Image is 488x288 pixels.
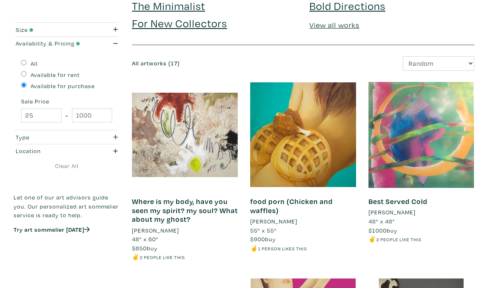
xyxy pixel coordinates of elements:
[14,161,120,170] a: Clear All
[14,23,120,36] button: Size
[250,197,333,215] a: food porn (Chicken and waffles)
[368,226,397,234] span: buy
[132,226,238,235] a: [PERSON_NAME]
[132,16,227,30] a: For New Collectors
[14,37,120,50] button: Availability & Pricing
[14,144,120,158] button: Location
[14,242,120,259] iframe: Customer reviews powered by Trustpilot
[21,98,112,104] small: Sale Price
[258,245,307,252] small: 1 person likes this
[14,226,90,233] a: Try art sommelier [DATE]
[250,226,277,234] span: 55" x 55"
[132,197,238,224] a: Where is my body, have you seen my spirit? my soul? What about my ghost?
[16,25,89,34] div: Size
[16,146,89,156] div: Location
[16,39,89,48] div: Availability & Pricing
[368,226,387,234] span: $1000
[368,235,474,244] li: ✌️
[250,217,297,226] li: [PERSON_NAME]
[65,110,68,121] span: -
[132,235,158,243] span: 48" x 60"
[368,217,395,225] span: 48" x 48"
[250,217,356,226] a: [PERSON_NAME]
[132,252,238,262] li: ✌️
[31,82,95,91] label: Available for purchase
[376,236,421,242] small: 2 people like this
[368,208,416,217] li: [PERSON_NAME]
[250,244,356,253] li: ☝️
[14,193,120,220] p: Let one of our art advisors guide you. Our personalized art sommelier service is ready to help.
[132,244,158,252] span: buy
[31,59,38,68] label: All
[31,70,80,79] label: Available for rent
[132,226,179,235] li: [PERSON_NAME]
[250,235,276,243] span: buy
[16,133,89,142] div: Type
[250,235,265,243] span: $900
[14,130,120,144] button: Type
[368,208,474,217] a: [PERSON_NAME]
[368,197,428,206] a: Best Served Cold
[132,244,147,252] span: $650
[132,60,297,67] h6: All artworks (17)
[140,254,185,260] small: 2 people like this
[309,20,359,30] a: View all works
